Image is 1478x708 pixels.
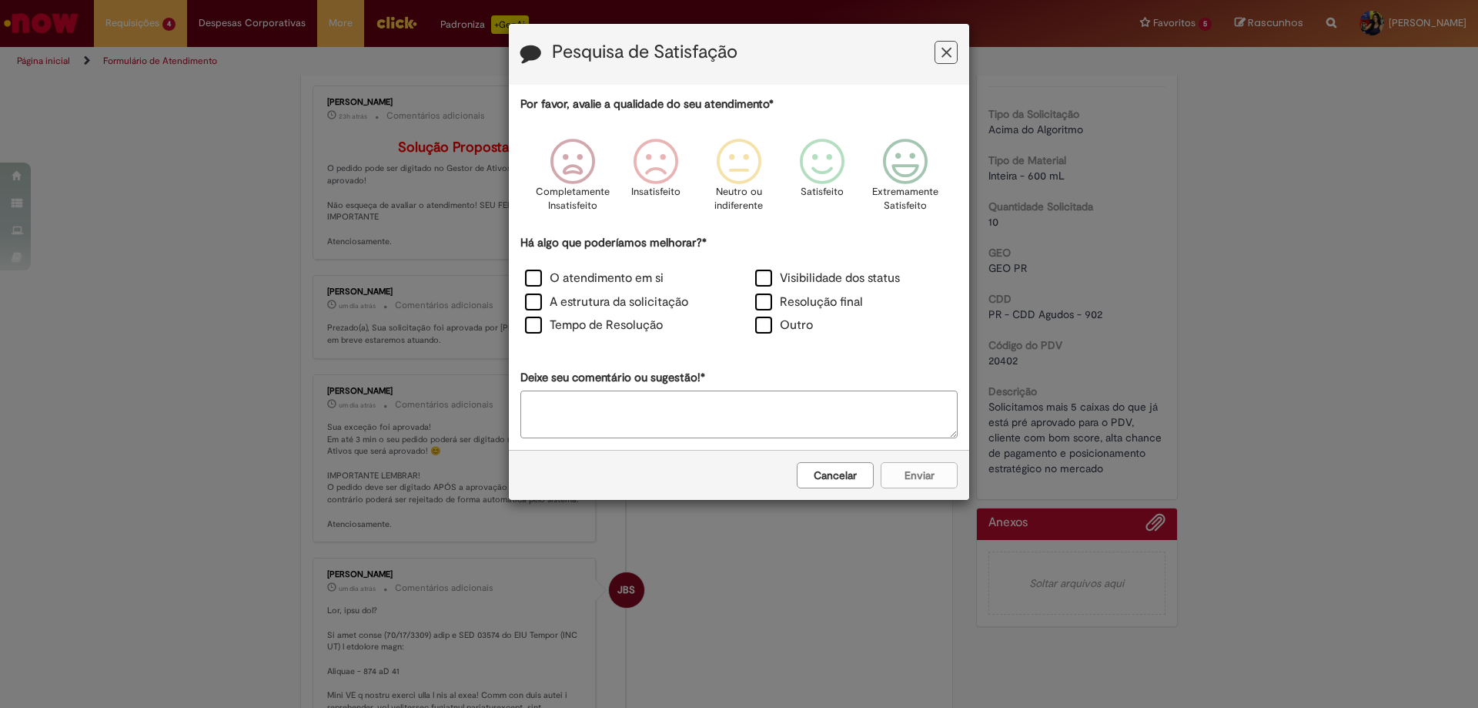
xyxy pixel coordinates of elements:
div: Extremamente Satisfeito [866,127,945,233]
div: Insatisfeito [617,127,695,233]
p: Completamente Insatisfeito [536,185,610,213]
label: A estrutura da solicitação [525,294,688,311]
label: Tempo de Resolução [525,317,663,334]
label: Visibilidade dos status [755,270,900,287]
label: Resolução final [755,294,863,311]
p: Satisfeito [801,185,844,200]
div: Satisfeito [783,127,861,233]
div: Há algo que poderíamos melhorar?* [520,235,958,339]
label: Pesquisa de Satisfação [552,42,737,62]
div: Completamente Insatisfeito [533,127,611,233]
label: O atendimento em si [525,270,664,287]
p: Neutro ou indiferente [711,185,767,213]
button: Cancelar [797,462,874,488]
div: Neutro ou indiferente [700,127,778,233]
label: Por favor, avalie a qualidade do seu atendimento* [520,96,774,112]
p: Extremamente Satisfeito [872,185,938,213]
label: Deixe seu comentário ou sugestão!* [520,370,705,386]
label: Outro [755,317,813,334]
p: Insatisfeito [631,185,680,200]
